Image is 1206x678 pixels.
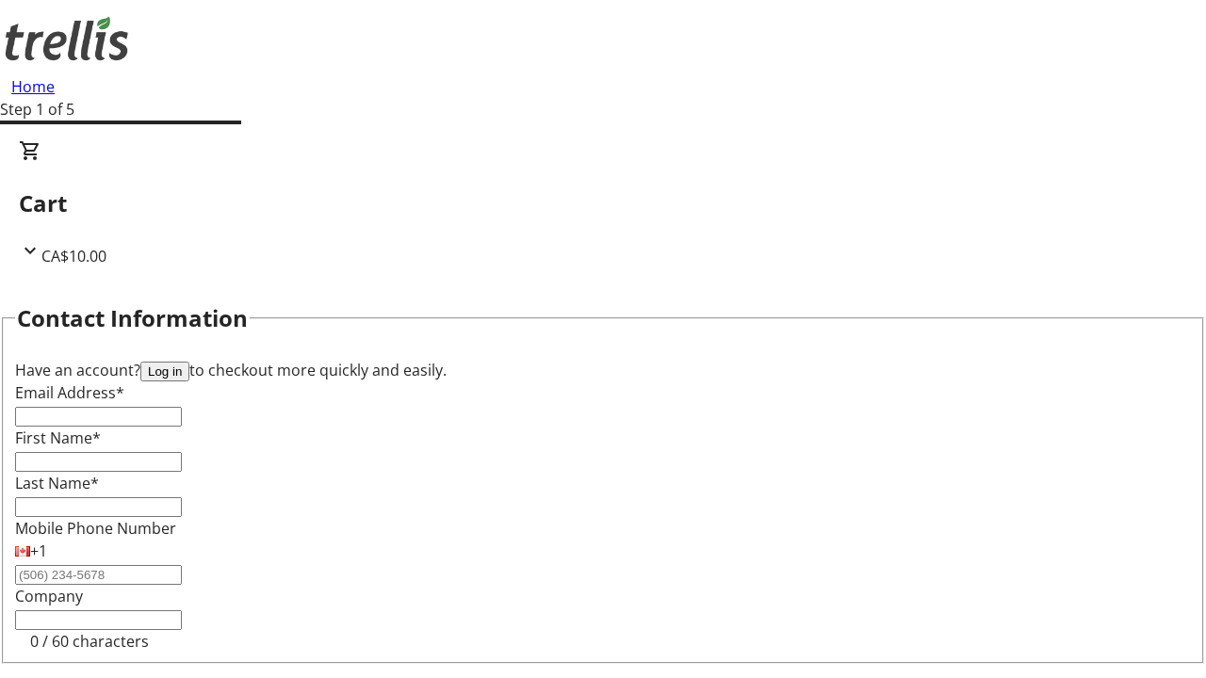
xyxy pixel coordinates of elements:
label: Mobile Phone Number [15,518,176,539]
label: Company [15,586,83,606]
label: First Name* [15,428,101,448]
span: CA$10.00 [41,246,106,266]
label: Last Name* [15,473,99,493]
input: (506) 234-5678 [15,565,182,585]
div: CartCA$10.00 [19,139,1187,267]
h2: Contact Information [17,301,248,335]
div: Have an account? to checkout more quickly and easily. [15,359,1191,381]
h2: Cart [19,186,1187,220]
tr-character-limit: 0 / 60 characters [30,631,149,652]
label: Email Address* [15,382,124,403]
button: Log in [140,362,189,381]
